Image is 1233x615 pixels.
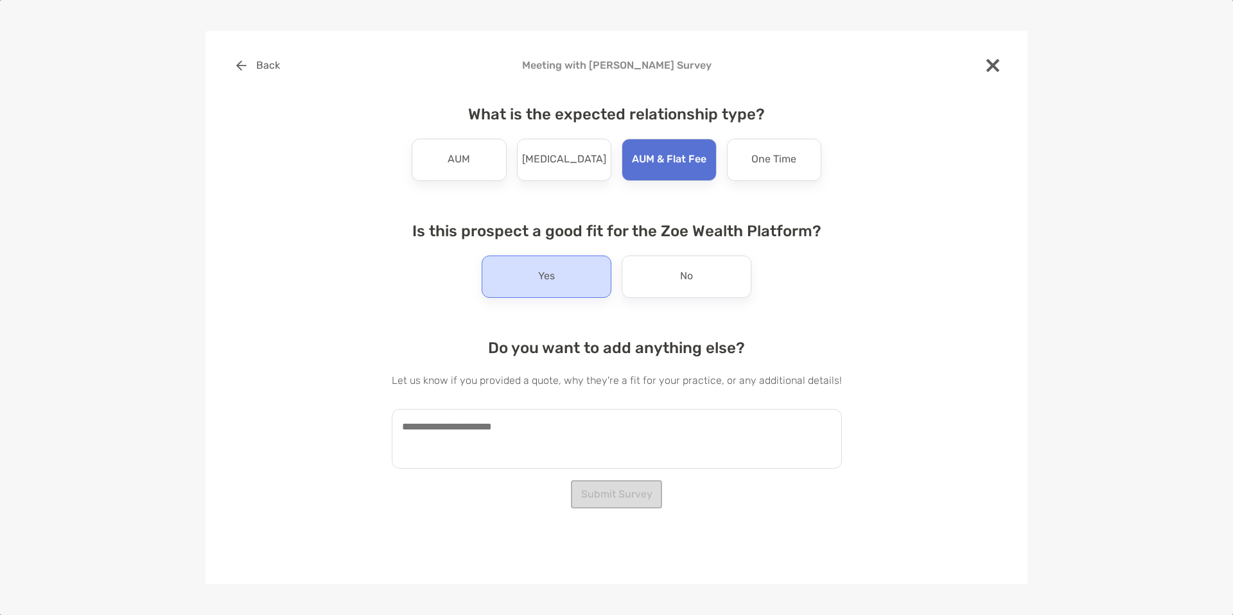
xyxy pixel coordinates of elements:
[632,150,706,170] p: AUM & Flat Fee
[392,105,842,123] h4: What is the expected relationship type?
[680,266,693,287] p: No
[448,150,470,170] p: AUM
[986,59,999,72] img: close modal
[226,51,290,80] button: Back
[751,150,796,170] p: One Time
[226,59,1007,71] h4: Meeting with [PERSON_NAME] Survey
[522,150,606,170] p: [MEDICAL_DATA]
[392,372,842,388] p: Let us know if you provided a quote, why they're a fit for your practice, or any additional details!
[392,339,842,357] h4: Do you want to add anything else?
[538,266,555,287] p: Yes
[236,60,247,71] img: button icon
[392,222,842,240] h4: Is this prospect a good fit for the Zoe Wealth Platform?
